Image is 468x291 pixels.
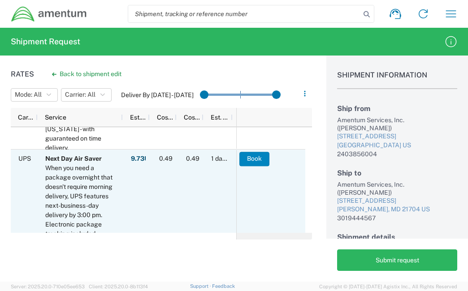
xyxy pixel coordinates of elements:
div: Amentum Services, Inc. ([PERSON_NAME]) [337,180,457,197]
span: Client: 2025.20.0-8b113f4 [89,284,148,289]
span: 1 day(s) [211,155,232,162]
a: [STREET_ADDRESS][PERSON_NAME], MD 21704 US [337,197,457,214]
h1: Shipment Information [337,71,457,89]
span: Cost per Mile [157,114,173,121]
h2: Ship from [337,104,457,113]
span: 0.49 [186,155,199,162]
span: UPS [18,155,31,162]
button: Book [239,152,269,166]
label: Deliver By [DATE] - [DATE] [121,91,194,99]
span: Carrier: All [65,90,95,99]
strong: 9.73 USD [131,154,158,163]
span: Carrier [18,114,34,121]
div: [PERSON_NAME], MD 21704 US [337,205,457,214]
button: Carrier: All [61,88,112,102]
div: 2403856004 [337,150,457,158]
button: Mode: All [11,88,58,102]
span: Server: 2025.20.0-710e05ee653 [11,284,85,289]
a: Support [190,283,212,289]
img: dyncorp [11,6,87,22]
input: Shipment, tracking or reference number [128,5,360,22]
span: Copyright © [DATE]-[DATE] Agistix Inc., All Rights Reserved [319,282,457,291]
div: Amentum Services, Inc. ([PERSON_NAME]) [337,116,457,132]
h2: Ship to [337,169,457,177]
b: Next Day Air Saver [45,155,102,162]
div: [GEOGRAPHIC_DATA] US [337,141,457,150]
a: [STREET_ADDRESS][GEOGRAPHIC_DATA] US [337,132,457,150]
button: 9.73USD [130,152,158,166]
button: Back to shipment edit [45,66,129,82]
div: When you need a package overnight that doesn't require morning delivery, UPS features next-busine... [45,163,119,239]
h1: Rates [11,70,34,78]
span: Service [45,114,66,121]
div: [STREET_ADDRESS] [337,132,457,141]
h2: Shipment details [337,233,457,241]
a: Feedback [212,283,235,289]
div: [STREET_ADDRESS] [337,197,457,205]
span: 0.49 [159,155,173,162]
div: 3019444567 [337,214,457,222]
span: Est. Cost [130,114,146,121]
span: Est. Time [211,114,229,121]
span: Cost per Mile [184,114,200,121]
h2: Shipment Request [11,36,80,47]
span: Mode: All [15,90,42,99]
button: Submit request [337,249,457,271]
